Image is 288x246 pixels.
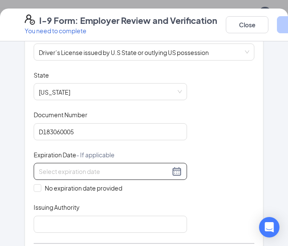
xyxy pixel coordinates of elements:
[39,167,170,176] input: Select expiration date
[226,16,268,33] button: Close
[34,203,80,211] span: Issuing Authority
[34,150,115,159] span: Expiration Date
[41,183,126,193] span: No expiration date provided
[76,151,115,159] span: - If applicable
[25,26,217,35] p: You need to complete
[39,14,217,26] h4: I-9 Form: Employer Review and Verification
[34,110,87,119] span: Document Number
[39,44,249,60] span: Driver’s License issued by U.S State or outlying US possession
[39,84,182,100] span: Missouri
[34,71,49,79] span: State
[25,14,35,25] svg: FormI9EVerifyIcon
[259,217,279,237] div: Open Intercom Messenger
